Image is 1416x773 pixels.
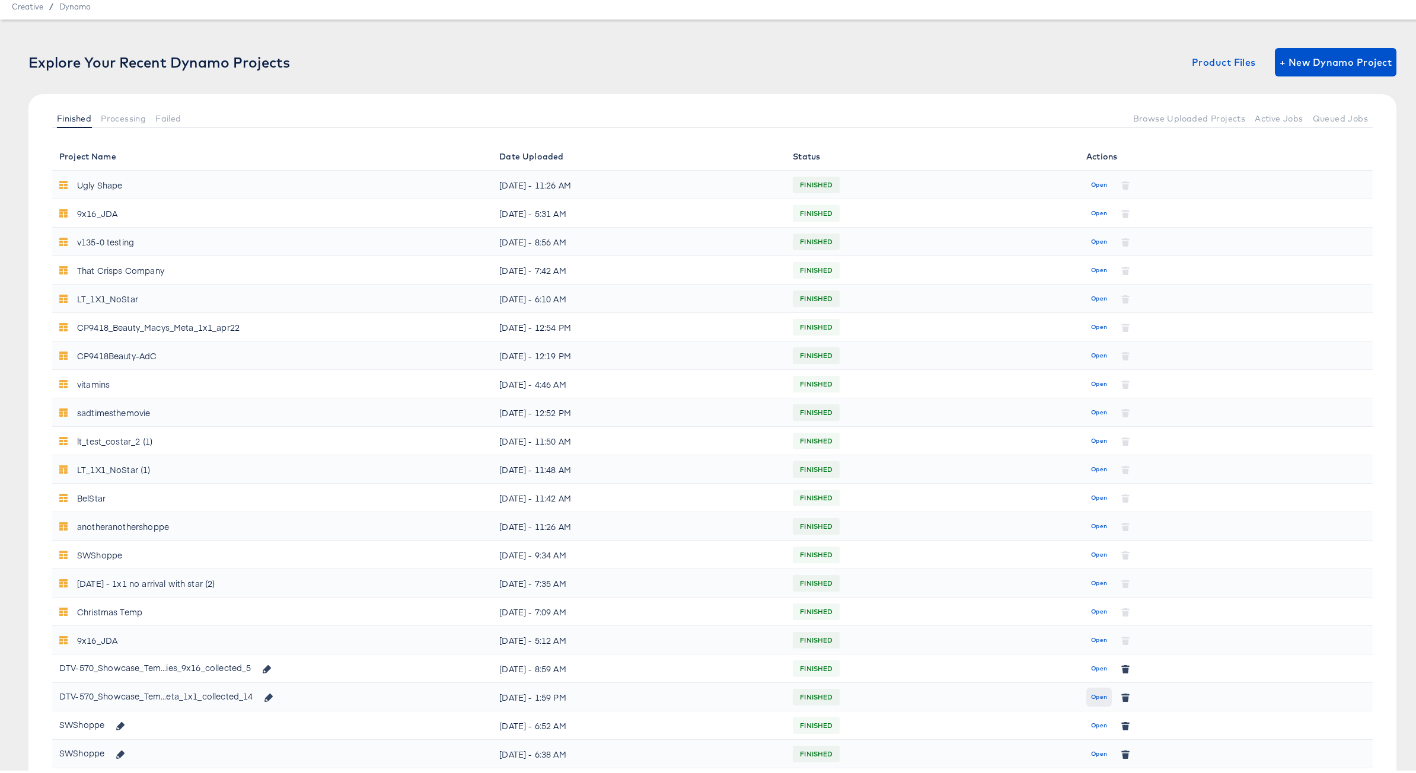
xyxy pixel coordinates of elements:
span: FINISHED [793,344,840,363]
button: Open [1086,714,1112,733]
div: [DATE] - 11:26 AM [499,515,779,534]
span: FINISHED [793,714,840,733]
span: Open [1091,519,1107,529]
span: FINISHED [793,600,840,619]
div: Christmas Temp [77,600,142,619]
div: DTV-570_Showcase_Tem...ies_9x16_collected_5 [59,656,251,675]
span: Product Files [1192,52,1256,68]
div: [DATE] - 11:48 AM [499,458,779,477]
button: + New Dynamo Project [1275,46,1396,74]
div: SWShoppe [59,741,132,761]
button: Open [1086,429,1112,448]
span: Open [1091,348,1107,359]
div: SWShoppe [77,543,122,562]
span: FINISHED [793,571,840,590]
span: FINISHED [793,287,840,306]
div: [DATE] - 4:46 AM [499,372,779,391]
button: Open [1086,401,1112,420]
button: Open [1086,685,1112,704]
div: [DATE] - 12:54 PM [499,315,779,334]
button: Open [1086,486,1112,505]
span: Failed [155,111,181,121]
span: FINISHED [793,458,840,477]
span: Open [1091,462,1107,472]
div: v135-0 testing [77,230,134,249]
div: [DATE] - 11:26 AM [499,173,779,192]
button: Open [1086,372,1112,391]
div: [DATE] - 12:52 PM [499,401,779,420]
span: Open [1091,263,1107,273]
button: Open [1086,173,1112,192]
div: vitamins [77,372,110,391]
span: Open [1091,746,1107,757]
span: FINISHED [793,173,840,192]
button: Open [1086,458,1112,477]
th: Actions [1079,140,1373,168]
div: [DATE] - 7:35 AM [499,571,779,590]
div: [DATE] - 6:38 AM [499,742,779,761]
div: [DATE] - 1x1 no arrival with star (2) [77,571,215,590]
div: [DATE] - 6:10 AM [499,287,779,306]
div: [DATE] - 11:42 AM [499,486,779,505]
div: Explore Your Recent Dynamo Projects [28,52,290,68]
div: sadtimesthemovie [77,401,150,420]
div: CP9418Beauty-AdC [77,344,157,363]
div: That Crisps Company [77,258,164,277]
div: [DATE] - 8:59 AM [499,657,779,676]
div: SWShoppe [59,713,132,733]
div: [DATE] - 7:09 AM [499,600,779,619]
span: FINISHED [793,486,840,505]
div: CP9418_Beauty_Macys_Meta_1x1_apr22 [77,315,240,334]
span: FINISHED [793,628,840,647]
span: Open [1091,547,1107,558]
span: Open [1091,376,1107,387]
span: Open [1091,433,1107,444]
span: Open [1091,661,1107,672]
span: Finished [57,111,91,121]
div: [DATE] - 6:52 AM [499,714,779,733]
span: + New Dynamo Project [1280,52,1392,68]
span: Open [1091,177,1107,188]
span: FINISHED [793,202,840,221]
button: Open [1086,543,1112,562]
span: FINISHED [793,372,840,391]
div: DTV-570_Showcase_Tem...eta_1x1_collected_14 [59,684,253,703]
div: [DATE] - 12:19 PM [499,344,779,363]
span: Browse Uploaded Projects [1133,111,1246,121]
div: Ugly Shape [77,173,123,192]
span: Open [1091,490,1107,501]
button: Open [1086,628,1112,647]
span: FINISHED [793,315,840,334]
span: FINISHED [793,657,840,676]
div: [DATE] - 11:50 AM [499,429,779,448]
div: [DATE] - 8:56 AM [499,230,779,249]
button: Open [1086,657,1112,676]
button: Product Files [1187,46,1261,74]
span: Queued Jobs [1313,111,1368,121]
div: [DATE] - 5:12 AM [499,628,779,647]
div: BelStar [77,486,106,505]
span: Processing [101,111,146,121]
span: Open [1091,291,1107,302]
span: Open [1091,604,1107,615]
span: FINISHED [793,515,840,534]
button: Open [1086,344,1112,363]
span: FINISHED [793,401,840,420]
span: FINISHED [793,258,840,277]
th: Date Uploaded [492,140,786,168]
button: Open [1086,315,1112,334]
button: Open [1086,600,1112,619]
div: LT_1X1_NoStar [77,287,138,306]
div: [DATE] - 5:31 AM [499,202,779,221]
span: Open [1091,320,1107,330]
button: Open [1086,287,1112,306]
button: Open [1086,202,1112,221]
div: anotheranothershoppe [77,515,169,534]
span: Open [1091,718,1107,729]
th: Status [786,140,1079,168]
span: Open [1091,206,1107,216]
button: Open [1086,571,1112,590]
span: Open [1091,405,1107,416]
span: FINISHED [793,429,840,448]
span: FINISHED [793,543,840,562]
